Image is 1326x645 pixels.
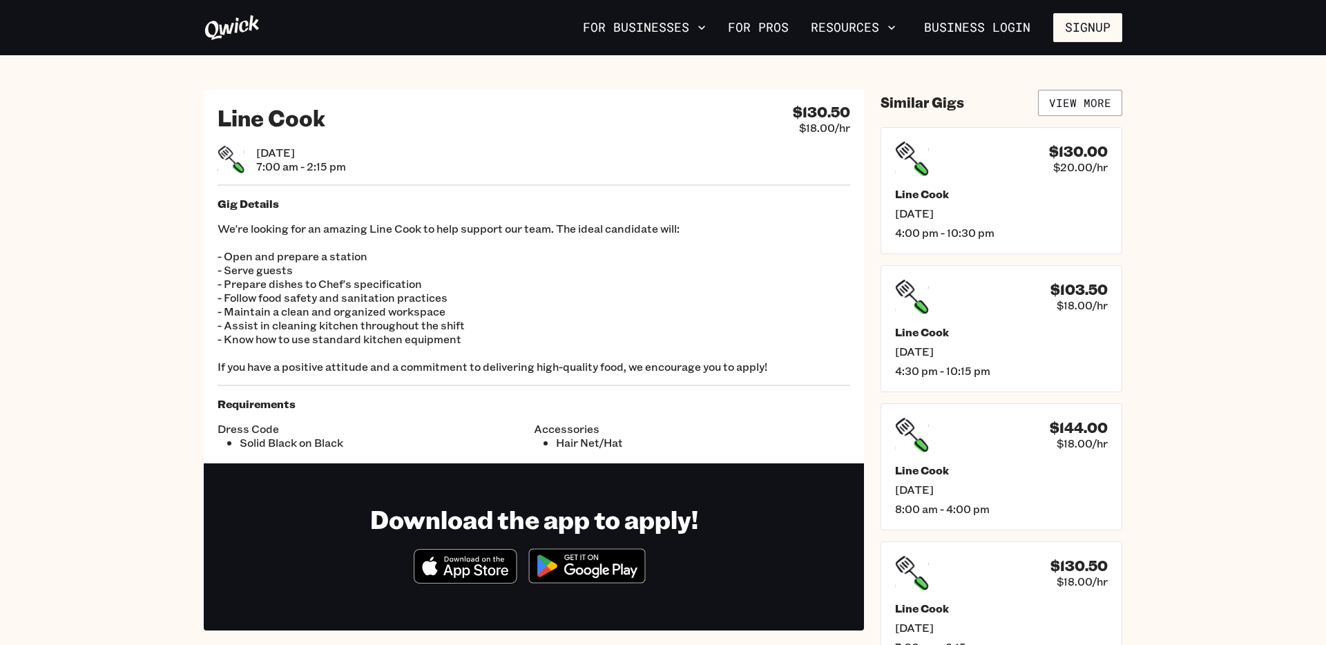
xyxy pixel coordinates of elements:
[1050,557,1108,575] h4: $130.50
[1053,13,1122,42] button: Signup
[793,104,850,121] h4: $130.50
[218,197,850,211] h5: Gig Details
[218,397,850,411] h5: Requirements
[256,160,346,173] span: 7:00 am - 2:15 pm
[895,502,1108,516] span: 8:00 am - 4:00 pm
[895,325,1108,339] h5: Line Cook
[218,222,850,374] p: We're looking for an amazing Line Cook to help support our team. The ideal candidate will: - Open...
[895,364,1108,378] span: 4:30 pm - 10:15 pm
[240,436,534,450] li: Solid Black on Black
[1057,436,1108,450] span: $18.00/hr
[218,104,325,131] h2: Line Cook
[895,601,1108,615] h5: Line Cook
[1038,90,1122,116] a: View More
[895,463,1108,477] h5: Line Cook
[895,206,1108,220] span: [DATE]
[895,621,1108,635] span: [DATE]
[1050,419,1108,436] h4: $144.00
[881,403,1122,530] a: $144.00$18.00/hrLine Cook[DATE]8:00 am - 4:00 pm
[1057,298,1108,312] span: $18.00/hr
[1049,143,1108,160] h4: $130.00
[556,436,850,450] li: Hair Net/Hat
[1050,281,1108,298] h4: $103.50
[805,16,901,39] button: Resources
[895,483,1108,497] span: [DATE]
[256,146,346,160] span: [DATE]
[218,422,534,436] span: Dress Code
[881,265,1122,392] a: $103.50$18.00/hrLine Cook[DATE]4:30 pm - 10:15 pm
[895,226,1108,240] span: 4:00 pm - 10:30 pm
[881,127,1122,254] a: $130.00$20.00/hrLine Cook[DATE]4:00 pm - 10:30 pm
[534,422,850,436] span: Accessories
[912,13,1042,42] a: Business Login
[370,503,698,535] h1: Download the app to apply!
[722,16,794,39] a: For Pros
[520,540,654,592] img: Get it on Google Play
[799,121,850,135] span: $18.00/hr
[414,572,517,586] a: Download on the App Store
[1053,160,1108,174] span: $20.00/hr
[881,94,964,111] h4: Similar Gigs
[577,16,711,39] button: For Businesses
[895,345,1108,358] span: [DATE]
[895,187,1108,201] h5: Line Cook
[1057,575,1108,588] span: $18.00/hr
